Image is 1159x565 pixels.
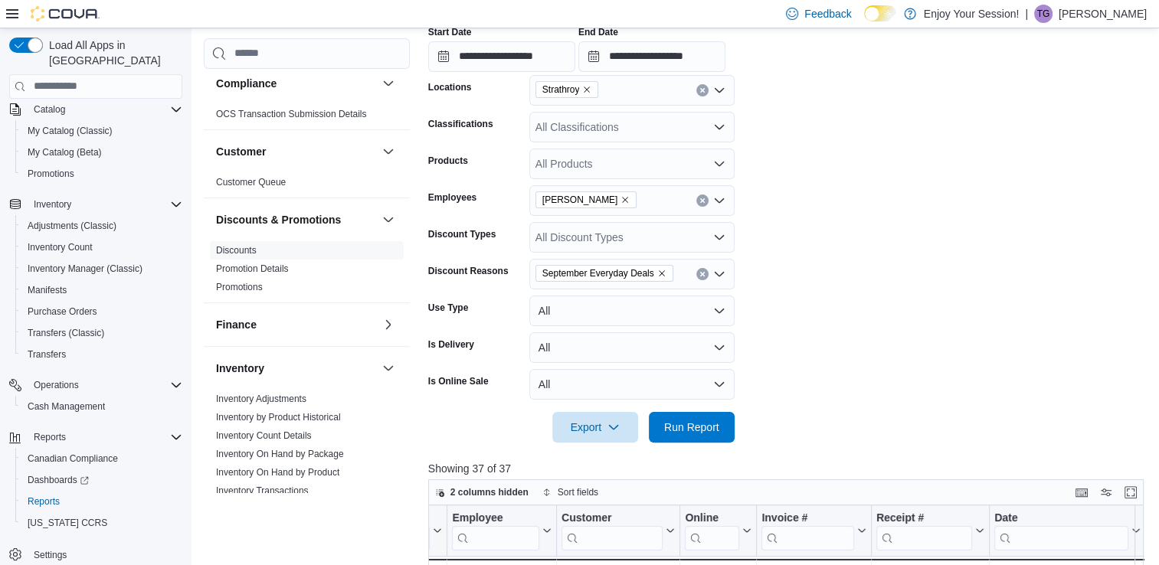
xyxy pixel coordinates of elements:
[685,511,739,525] div: Online
[28,146,102,158] span: My Catalog (Beta)
[428,191,476,204] label: Employees
[28,544,182,563] span: Settings
[15,279,188,301] button: Manifests
[21,260,182,278] span: Inventory Manager (Classic)
[216,449,344,459] a: Inventory On Hand by Package
[374,511,430,525] div: Location
[15,512,188,534] button: [US_STATE] CCRS
[994,511,1128,550] div: Date
[761,511,866,550] button: Invoice #
[28,348,66,361] span: Transfers
[452,511,539,550] div: Employee
[529,332,735,363] button: All
[578,41,725,72] input: Press the down key to open a popover containing a calendar.
[379,142,398,161] button: Customer
[28,474,89,486] span: Dashboards
[542,82,580,97] span: Strathroy
[216,394,306,404] a: Inventory Adjustments
[649,412,735,443] button: Run Report
[28,100,182,119] span: Catalog
[428,265,509,277] label: Discount Reasons
[28,546,73,564] a: Settings
[3,194,188,215] button: Inventory
[28,428,72,446] button: Reports
[561,412,629,443] span: Export
[28,428,182,446] span: Reports
[542,266,654,281] span: September Everyday Deals
[216,144,266,159] h3: Customer
[713,231,725,243] button: Open list of options
[3,99,188,120] button: Catalog
[696,194,709,207] button: Clear input
[216,263,289,275] span: Promotion Details
[379,211,398,229] button: Discounts & Promotions
[21,449,182,468] span: Canadian Compliance
[864,5,896,21] input: Dark Mode
[21,217,123,235] a: Adjustments (Classic)
[1059,5,1147,23] p: [PERSON_NAME]
[15,215,188,237] button: Adjustments (Classic)
[21,492,182,511] span: Reports
[561,511,663,550] div: Customer
[216,76,277,91] h3: Compliance
[28,452,118,465] span: Canadian Compliance
[204,173,410,198] div: Customer
[876,511,972,550] div: Receipt # URL
[28,263,142,275] span: Inventory Manager (Classic)
[43,38,182,68] span: Load All Apps in [GEOGRAPHIC_DATA]
[34,379,79,391] span: Operations
[21,165,80,183] a: Promotions
[21,324,110,342] a: Transfers (Classic)
[994,511,1128,525] div: Date
[216,282,263,292] a: Promotions
[28,400,105,413] span: Cash Management
[216,466,339,478] span: Inventory On Hand by Product
[21,449,124,468] a: Canadian Compliance
[216,361,264,376] h3: Inventory
[3,543,188,565] button: Settings
[578,26,618,38] label: End Date
[15,322,188,344] button: Transfers (Classic)
[529,369,735,400] button: All
[428,41,575,72] input: Press the down key to open a popover containing a calendar.
[204,241,410,302] div: Discounts & Promotions
[15,469,188,491] a: Dashboards
[535,191,637,208] span: Tyler Gamble
[21,238,182,256] span: Inventory Count
[216,412,341,423] a: Inventory by Product Historical
[21,217,182,235] span: Adjustments (Classic)
[713,158,725,170] button: Open list of options
[34,198,71,211] span: Inventory
[3,374,188,396] button: Operations
[216,485,309,496] a: Inventory Transactions
[664,420,719,435] span: Run Report
[21,345,72,364] a: Transfers
[216,212,341,227] h3: Discounts & Promotions
[429,483,535,501] button: 2 columns hidden
[204,105,410,129] div: Compliance
[28,195,77,214] button: Inventory
[216,430,312,441] a: Inventory Count Details
[535,265,673,282] span: September Everyday Deals
[34,549,67,561] span: Settings
[216,76,376,91] button: Compliance
[924,5,1020,23] p: Enjoy Your Session!
[379,359,398,377] button: Inventory
[761,511,853,525] div: Invoice #
[15,142,188,163] button: My Catalog (Beta)
[428,302,468,314] label: Use Type
[28,168,74,180] span: Promotions
[713,268,725,280] button: Open list of options
[876,511,984,550] button: Receipt #
[428,228,496,240] label: Discount Types
[558,486,598,498] span: Sort fields
[21,471,182,489] span: Dashboards
[28,376,182,394] span: Operations
[620,195,630,204] button: Remove Tyler Gamble from selection in this group
[379,315,398,334] button: Finance
[28,327,104,339] span: Transfers (Classic)
[216,361,376,376] button: Inventory
[15,396,188,417] button: Cash Management
[28,100,71,119] button: Catalog
[657,269,666,278] button: Remove September Everyday Deals from selection in this group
